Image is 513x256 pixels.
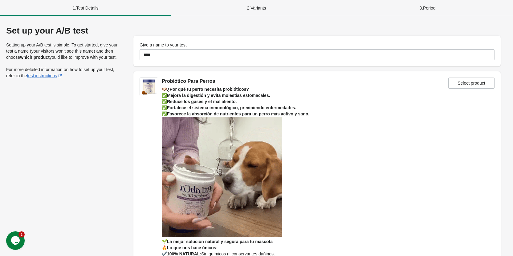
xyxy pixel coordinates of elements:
div: Set up your A/B test [6,26,121,36]
p: For more detailed information on how to set up your test, refer to the [6,66,121,79]
strong: 🐶¿Por qué tu perro necesita probióticos? [162,87,249,92]
strong: Favorece la absorción de nutrientes para un perro más activo y sano. [167,111,309,116]
strong: Lo que nos hace únicos: [167,245,218,250]
strong: which product [20,55,50,60]
iframe: chat widget [6,231,26,250]
strong: Reduce los gases y el mal aliento. [167,99,237,104]
p: ✅ ✅ ✅ ✅ [162,92,339,117]
strong: Mejora la digestión y evita molestias estomacales. [167,93,270,98]
strong: 🌱La mejor solución natural y segura para tu mascota [162,239,273,244]
label: Give a name to your test [140,42,187,48]
button: Select product [448,78,495,89]
span: Select product [458,81,485,86]
p: Setting up your A/B test is simple. To get started, give your test a name (your visitors won’t se... [6,42,121,60]
div: Probiótico Para Perros [162,78,339,85]
strong: Fortalece el sistema inmunológico, previniendo enfermedades. [167,105,296,110]
a: test instructions [27,73,63,78]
